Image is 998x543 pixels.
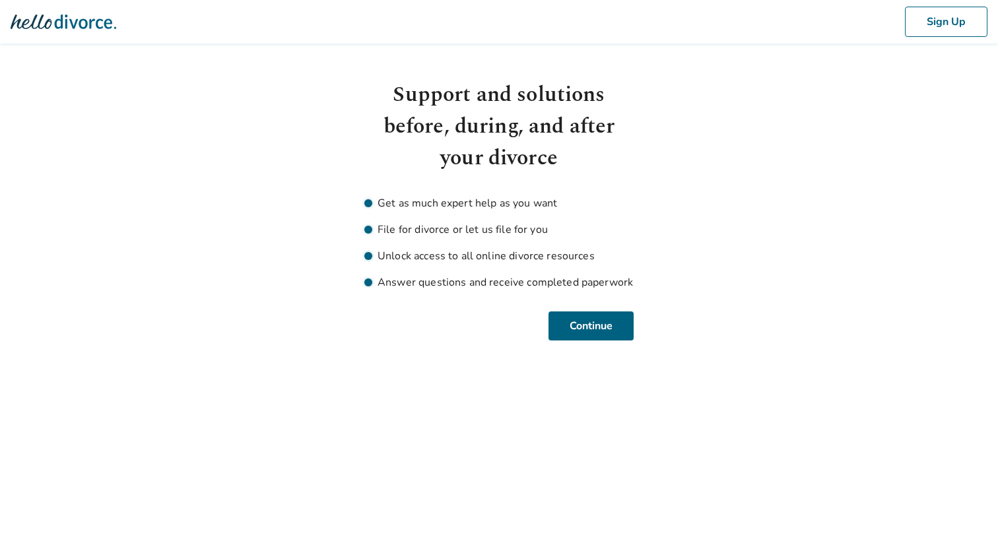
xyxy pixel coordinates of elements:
[364,195,634,211] li: Get as much expert help as you want
[364,222,634,238] li: File for divorce or let us file for you
[905,7,987,37] button: Sign Up
[364,79,634,174] h1: Support and solutions before, during, and after your divorce
[549,311,634,340] button: Continue
[11,9,116,35] img: Hello Divorce Logo
[364,248,634,264] li: Unlock access to all online divorce resources
[364,274,634,290] li: Answer questions and receive completed paperwork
